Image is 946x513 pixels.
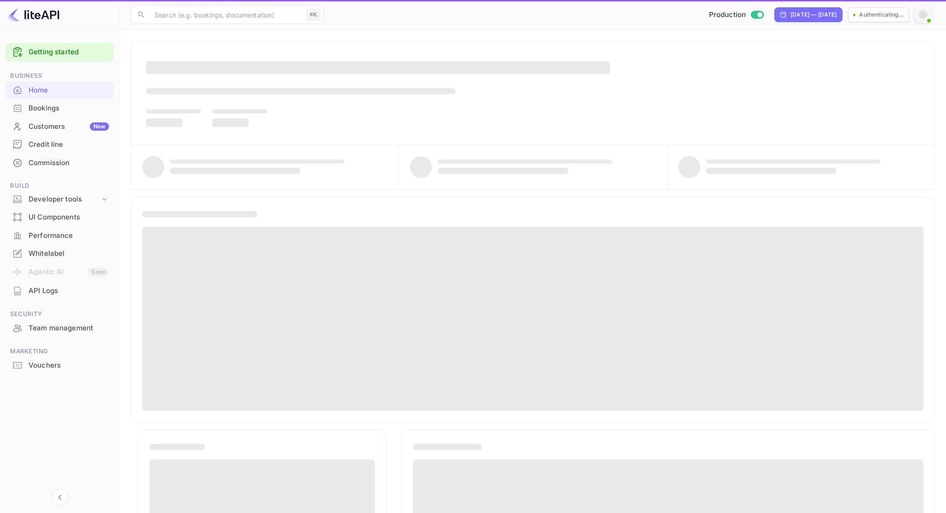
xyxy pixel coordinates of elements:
[6,319,114,337] div: Team management
[6,136,114,153] a: Credit line
[6,245,114,263] div: Whitelabel
[6,191,114,208] div: Developer tools
[90,122,109,131] div: New
[149,6,303,24] input: Search (e.g. bookings, documentation)
[6,154,114,171] a: Commission
[6,282,114,299] a: API Logs
[6,99,114,116] a: Bookings
[705,10,767,20] div: Switch to Sandbox mode
[29,248,109,259] div: Whitelabel
[709,10,746,20] span: Production
[306,9,320,21] div: ⌘K
[29,121,109,132] div: Customers
[6,319,114,336] a: Team management
[6,118,114,136] div: CustomersNew
[6,81,114,99] div: Home
[29,158,109,168] div: Commission
[859,11,904,19] p: Authenticating...
[6,357,114,375] div: Vouchers
[29,360,109,371] div: Vouchers
[790,11,836,19] div: [DATE] — [DATE]
[6,154,114,172] div: Commission
[6,81,114,98] a: Home
[29,323,109,334] div: Team management
[6,99,114,117] div: Bookings
[6,208,114,225] a: UI Components
[6,118,114,135] a: CustomersNew
[6,282,114,300] div: API Logs
[6,309,114,319] span: Security
[6,245,114,262] a: Whitelabel
[6,136,114,154] div: Credit line
[29,286,109,296] div: API Logs
[7,7,59,22] img: LiteAPI logo
[29,47,109,58] a: Getting started
[6,181,114,191] span: Build
[6,346,114,357] span: Marketing
[6,227,114,244] a: Performance
[52,489,68,506] button: Collapse navigation
[29,231,109,241] div: Performance
[29,212,109,223] div: UI Components
[6,357,114,374] a: Vouchers
[6,227,114,245] div: Performance
[6,71,114,81] span: Business
[6,43,114,62] div: Getting started
[774,7,842,22] div: Click to change the date range period
[29,194,100,205] div: Developer tools
[29,103,109,114] div: Bookings
[29,139,109,150] div: Credit line
[29,85,109,96] div: Home
[6,208,114,226] div: UI Components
